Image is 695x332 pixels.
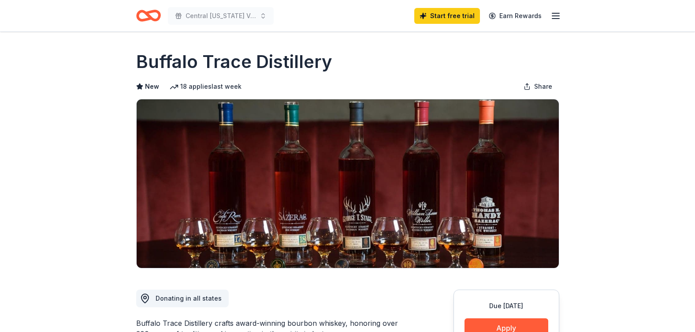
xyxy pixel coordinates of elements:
div: 18 applies last week [170,81,242,92]
a: Start free trial [414,8,480,24]
h1: Buffalo Trace Distillery [136,49,332,74]
img: Image for Buffalo Trace Distillery [137,99,559,268]
button: Share [517,78,559,95]
div: Due [DATE] [465,301,548,311]
a: Earn Rewards [483,8,547,24]
span: Donating in all states [156,294,222,302]
span: Central [US_STATE] Veg Fest Animal Haven Silent Auction [186,11,256,21]
span: New [145,81,159,92]
span: Share [534,81,552,92]
a: Home [136,5,161,26]
button: Central [US_STATE] Veg Fest Animal Haven Silent Auction [168,7,274,25]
